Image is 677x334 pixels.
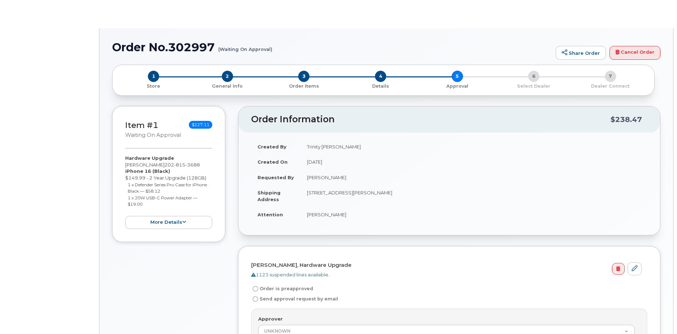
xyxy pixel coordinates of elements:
[192,83,263,89] p: General Info
[253,286,258,292] input: Order is preapproved
[121,83,186,89] p: Store
[125,155,212,229] div: [PERSON_NAME] $149.99 - 2 Year Upgrade (128GB)
[556,46,606,60] a: Share Order
[301,207,647,222] td: [PERSON_NAME]
[258,212,283,217] strong: Attention
[112,41,552,53] h1: Order No.302997
[301,185,647,207] td: [STREET_ADDRESS][PERSON_NAME]
[301,139,647,154] td: Trinity [PERSON_NAME]
[268,83,340,89] p: Order Items
[218,41,272,52] small: (Waiting On Approval)
[148,71,159,82] span: 1
[125,120,158,130] a: Item #1
[189,121,212,129] span: $227.11
[189,82,266,89] a: 2 General Info
[266,82,342,89] a: 3 Order Items
[251,285,313,293] label: Order is preapproved
[258,144,287,150] strong: Created By
[125,216,212,229] button: more details
[298,71,309,82] span: 3
[258,190,280,202] strong: Shipping Address
[128,195,197,207] small: 1 x 20W USB-C Power Adapter — $19.00
[251,115,611,124] h2: Order Information
[258,316,283,322] label: Approver
[342,82,419,89] a: 4 Details
[375,71,386,82] span: 4
[222,71,233,82] span: 2
[125,168,170,174] strong: iPhone 16 (Black)
[301,154,647,170] td: [DATE]
[174,162,185,168] span: 815
[125,155,174,161] strong: Hardware Upgrade
[185,162,200,168] span: 3688
[609,46,660,60] a: Cancel Order
[258,175,294,180] strong: Requested By
[164,162,200,168] span: 202
[128,182,207,194] small: 1 x Defender Series Pro Case for iPhone Black — $58.12
[301,170,647,185] td: [PERSON_NAME]
[345,83,416,89] p: Details
[258,159,288,165] strong: Created On
[251,271,642,278] div: 1123 suspended lines available.
[253,296,258,302] input: Send approval request by email
[118,82,189,89] a: 1 Store
[251,295,338,303] label: Send approval request by email
[125,132,181,138] small: Waiting On Approval
[611,113,642,126] div: $238.47
[251,262,642,268] h4: [PERSON_NAME], Hardware Upgrade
